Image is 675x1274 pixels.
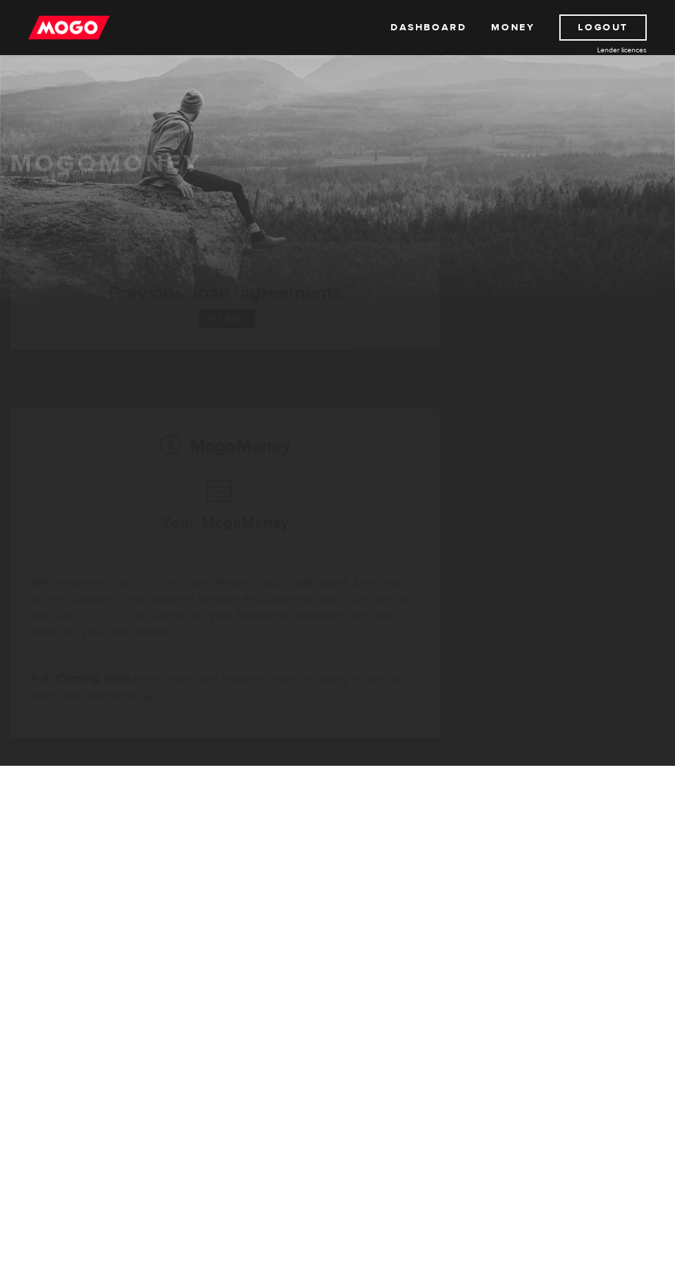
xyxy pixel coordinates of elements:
a: Logout [559,14,647,41]
img: strong arm emoji [141,690,152,702]
a: Lender licences [543,45,647,55]
a: View [199,309,255,328]
strong: P.S. Coming soon: [31,671,134,687]
h2: MogoMoney [31,431,419,460]
h3: Previous loan agreements [31,265,419,300]
h1: MogoMoney [10,149,665,178]
a: Money [491,14,534,41]
img: mogo_logo-11ee424be714fa7cbb0f0f49df9e16ec.png [28,14,110,41]
p: We're working hard to bring loan details to your dashboard! (Like your current balance, next paym... [31,574,419,640]
p: even more cool features—like the ability to set up your own payments [31,671,419,704]
a: chat with us [74,607,138,623]
a: Dashboard [391,14,466,41]
h3: Your MogoMoney [161,474,289,552]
